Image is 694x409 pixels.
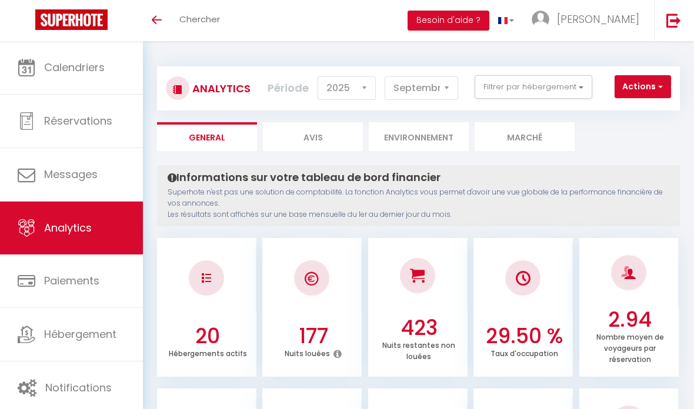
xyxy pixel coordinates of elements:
span: Hébergement [44,327,116,341]
button: Actions [615,75,671,99]
h4: Informations sur votre tableau de bord financier [168,171,669,184]
button: Besoin d'aide ? [408,11,489,31]
h3: 29.50 % [479,324,570,348]
p: Nombre moyen de voyageurs par réservation [596,330,664,364]
p: Superhote n'est pas une solution de comptabilité. La fonction Analytics vous permet d'avoir une v... [168,187,669,220]
span: Notifications [45,380,112,395]
p: Nuits louées [285,346,330,358]
p: Nuits restantes non louées [382,338,455,361]
span: Messages [44,167,98,182]
span: Paiements [44,273,99,288]
span: Réservations [44,113,112,128]
img: logout [666,13,681,28]
img: NO IMAGE [202,273,211,283]
span: Chercher [179,13,220,25]
h3: 177 [268,324,359,348]
h3: 2.94 [584,307,675,332]
li: Marché [475,122,575,151]
img: ... [532,11,549,28]
li: Avis [263,122,363,151]
button: Filtrer par hébergement [475,75,592,99]
li: Environnement [369,122,469,151]
p: Hébergements actifs [169,346,247,358]
h3: 20 [162,324,253,348]
h3: Analytics [189,75,251,102]
p: Taux d'occupation [491,346,558,358]
li: General [157,122,257,151]
h3: 423 [373,316,464,340]
span: Analytics [44,220,92,235]
img: Super Booking [35,9,108,30]
span: Calendriers [44,60,105,75]
span: [PERSON_NAME] [557,12,639,26]
label: Période [268,75,309,101]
